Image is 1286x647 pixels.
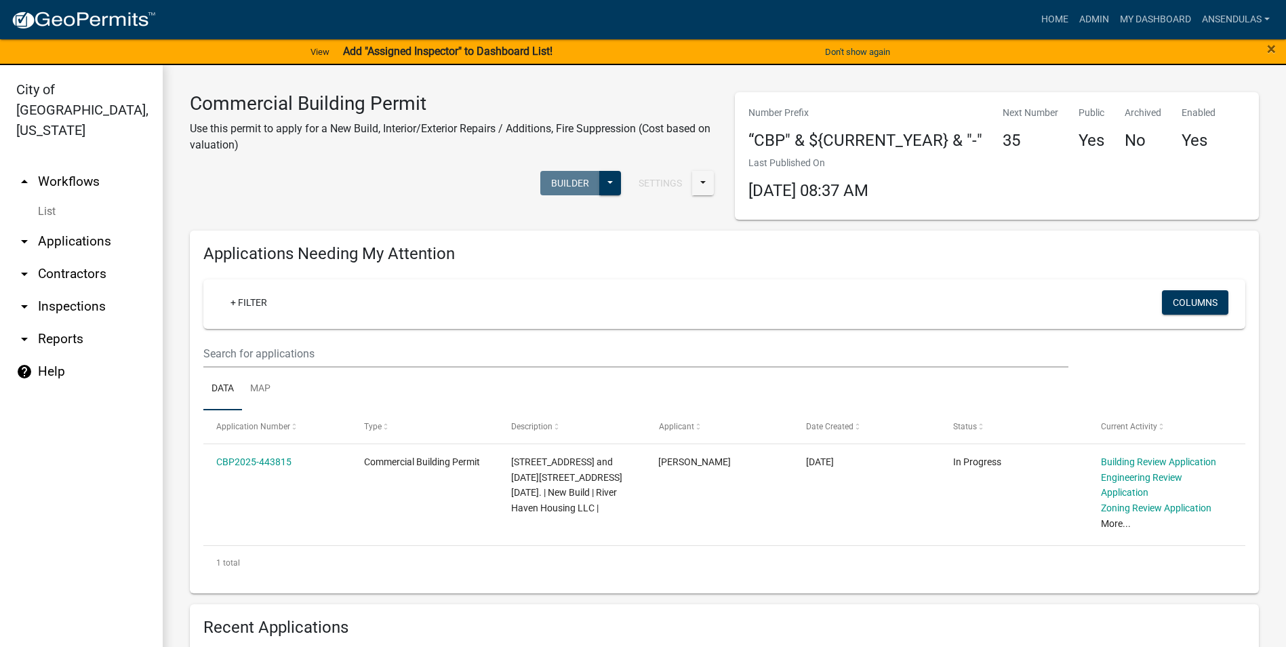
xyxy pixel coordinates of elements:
span: Application Number [216,422,290,431]
p: Archived [1125,106,1161,120]
a: Data [203,368,242,411]
input: Search for applications [203,340,1068,368]
datatable-header-cell: Applicant [645,410,792,443]
a: My Dashboard [1114,7,1197,33]
h4: Yes [1182,131,1215,151]
i: arrow_drop_down [16,298,33,315]
a: Engineering Review Application [1101,472,1182,498]
a: View [305,41,335,63]
span: Dean Madagan [658,456,731,467]
h3: Commercial Building Permit [190,92,715,115]
span: In Progress [953,456,1001,467]
p: Public [1079,106,1104,120]
datatable-header-cell: Current Activity [1088,410,1235,443]
span: Applicant [658,422,694,431]
span: Commercial Building Permit [364,456,480,467]
span: 07/01/2025 [806,456,834,467]
h4: Yes [1079,131,1104,151]
button: Close [1267,41,1276,57]
span: Status [953,422,977,431]
p: Next Number [1003,106,1058,120]
i: arrow_drop_down [16,233,33,250]
datatable-header-cell: Type [350,410,498,443]
p: Use this permit to apply for a New Build, Interior/Exterior Repairs / Additions, Fire Suppression... [190,121,715,153]
h4: No [1125,131,1161,151]
h4: 35 [1003,131,1058,151]
a: Admin [1074,7,1114,33]
button: Builder [540,171,600,195]
datatable-header-cell: Status [940,410,1087,443]
datatable-header-cell: Application Number [203,410,350,443]
a: More... [1101,518,1131,529]
datatable-header-cell: Date Created [793,410,940,443]
a: CBP2025-443815 [216,456,292,467]
i: arrow_drop_down [16,331,33,347]
span: [DATE] 08:37 AM [748,181,868,200]
h4: Recent Applications [203,618,1245,638]
i: arrow_drop_down [16,266,33,282]
a: Map [242,368,279,411]
span: Date Created [806,422,853,431]
span: × [1267,39,1276,58]
a: Home [1036,7,1074,33]
span: Type [364,422,382,431]
h4: Applications Needing My Attention [203,244,1245,264]
button: Don't show again [820,41,896,63]
strong: Add "Assigned Inspector" to Dashboard List! [343,45,552,58]
a: Building Review Application [1101,456,1216,467]
i: arrow_drop_up [16,174,33,190]
span: 1800 North Highland Avenue and 1425-1625 Maplewood Drive. | New Build | River Haven Housing LLC | [511,456,622,513]
div: 1 total [203,546,1245,580]
p: Enabled [1182,106,1215,120]
datatable-header-cell: Description [498,410,645,443]
p: Number Prefix [748,106,982,120]
a: ansendulas [1197,7,1275,33]
a: Zoning Review Application [1101,503,1211,513]
a: + Filter [220,290,278,315]
button: Settings [628,171,693,195]
p: Last Published On [748,156,868,170]
h4: “CBP" & ${CURRENT_YEAR} & "-" [748,131,982,151]
span: Current Activity [1101,422,1157,431]
i: help [16,364,33,380]
button: Columns [1162,290,1228,315]
span: Description [511,422,552,431]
